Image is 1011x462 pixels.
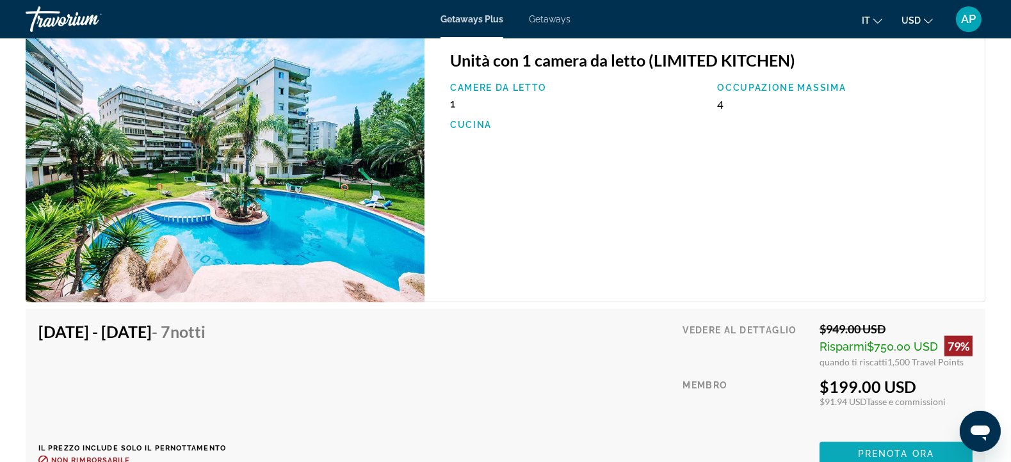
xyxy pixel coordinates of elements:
[820,396,973,407] div: $91.94 USD
[683,377,810,433] div: Membro
[38,322,216,341] h4: [DATE] - [DATE]
[862,15,870,26] span: it
[858,449,934,459] span: Prenota ora
[529,14,570,24] a: Getaways
[450,97,455,110] span: 1
[862,11,882,29] button: Change language
[820,356,887,367] span: quando ti riscatti
[26,37,425,303] img: ii_cjp1.jpg
[867,340,938,353] span: $750.00 USD
[26,3,154,36] a: Travorium
[820,377,973,396] div: $199.00 USD
[38,444,226,452] p: Il prezzo include solo il pernottamento
[902,11,933,29] button: Change currency
[866,396,946,407] span: Tasse e commissioni
[820,322,973,336] div: $949.00 USD
[170,322,206,341] span: notti
[717,83,972,93] p: Occupazione massima
[902,15,921,26] span: USD
[450,83,705,93] p: Camere da letto
[887,356,964,367] span: 1,500 Travel Points
[962,13,976,26] span: AP
[450,120,705,130] p: Cucina
[450,51,972,70] h3: Unità con 1 camera da letto (LIMITED KITCHEN)
[683,322,810,367] div: Vedere al dettaglio
[944,336,973,356] div: 79%
[717,97,724,110] span: 4
[152,322,206,341] span: - 7
[820,340,867,353] span: Risparmi
[952,6,985,33] button: User Menu
[441,14,503,24] a: Getaways Plus
[960,411,1001,452] iframe: Buton lansare fereastră mesagerie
